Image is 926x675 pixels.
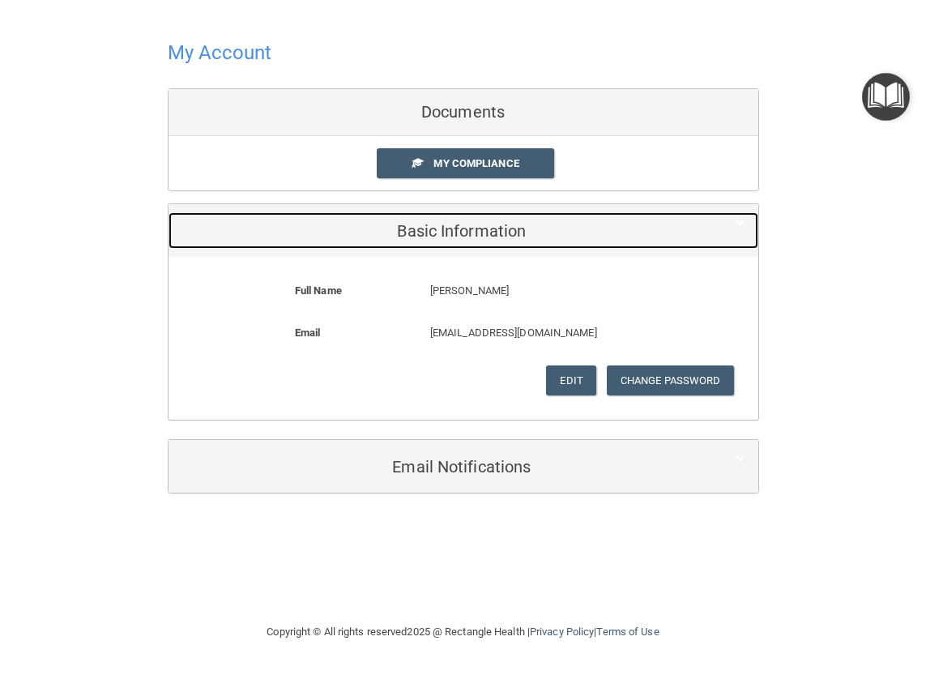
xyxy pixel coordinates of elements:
[295,327,321,339] b: Email
[430,323,676,343] p: [EMAIL_ADDRESS][DOMAIN_NAME]
[181,222,697,240] h5: Basic Information
[596,626,659,638] a: Terms of Use
[169,89,758,136] div: Documents
[433,157,518,169] span: My Compliance
[295,284,342,297] b: Full Name
[607,365,734,395] button: Change Password
[530,626,594,638] a: Privacy Policy
[181,458,697,476] h5: Email Notifications
[862,73,910,121] button: Open Resource Center
[168,42,272,63] h4: My Account
[181,212,746,249] a: Basic Information
[181,448,746,485] a: Email Notifications
[845,563,907,625] iframe: Drift Widget Chat Controller
[430,281,676,301] p: [PERSON_NAME]
[168,606,759,658] div: Copyright © All rights reserved 2025 @ Rectangle Health | |
[546,365,595,395] button: Edit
